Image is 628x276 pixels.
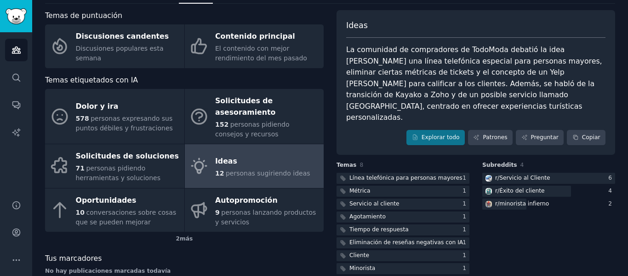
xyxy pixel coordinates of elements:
a: Ideas12personas sugiriendo ideas [185,144,324,188]
font: 2 [176,235,180,242]
font: más [180,235,193,242]
font: 71 [76,164,85,172]
font: Métrica [349,188,371,194]
font: Subreddits [482,162,517,168]
font: minorista infierno [499,200,549,207]
a: Oportunidades10conversaciones sobre cosas que se pueden mejorar [45,188,184,232]
font: 4 [608,188,612,194]
font: Temas [337,162,356,168]
font: Ideas [215,157,237,165]
font: 2 [608,200,612,207]
font: Tiempo de respuesta [349,226,409,233]
img: infierno minorista [485,201,492,207]
font: Temas etiquetados con IA [45,76,138,84]
font: Ideas [346,21,368,30]
font: 9 [215,209,220,216]
font: Temas de puntuación [45,11,122,20]
a: Servicio al clienter/Servicio al Cliente6 [482,173,615,184]
img: Servicio al cliente [485,175,492,182]
a: Métrica1 [337,186,469,197]
font: 4 [520,162,524,168]
font: Éxito del cliente [499,188,544,194]
font: 10 [76,209,85,216]
a: Eliminación de reseñas negativas con IA1 [337,237,469,249]
font: 8 [360,162,363,168]
font: Solicitudes de asesoramiento [215,96,275,117]
font: conversaciones sobre cosas que se pueden mejorar [76,209,177,226]
font: 578 [76,115,89,122]
a: Explorar todo [406,130,465,146]
font: Eliminación de reseñas negativas con IA [349,239,463,246]
font: Dolor y ira [76,102,119,111]
font: personas pidiendo consejos y recursos [215,121,290,138]
a: Cliente1 [337,250,469,262]
font: Cliente [349,252,369,258]
font: personas pidiendo herramientas y soluciones [76,164,160,182]
a: Línea telefónica para personas mayores1 [337,173,469,184]
font: El contenido con mejor rendimiento del mes pasado [215,45,307,62]
a: Éxito del clienter/Éxito del cliente4 [482,186,615,197]
font: personas lanzando productos y servicios [215,209,316,226]
font: Copiar [582,134,600,141]
font: 1 [462,239,466,246]
font: 152 [215,121,228,128]
font: La comunidad de compradores de TodoModa debatió la idea [PERSON_NAME] una línea telefónica especi... [346,45,605,122]
a: infierno minoristar/minorista infierno2 [482,199,615,210]
font: Discusiones populares esta semana [76,45,164,62]
img: Éxito del cliente [485,188,492,194]
font: Solicitudes de soluciones [76,152,179,160]
a: Autopromoción9personas lanzando productos y servicios [185,188,324,232]
button: Copiar [567,130,605,146]
font: 1 [462,252,466,258]
a: Dolor y ira578personas expresando sus puntos débiles y frustraciones [45,89,184,144]
font: Patrones [483,134,507,141]
font: Servicio al Cliente [499,175,550,181]
font: 6 [608,175,612,181]
font: Minorista [349,265,375,271]
font: Tus marcadores [45,254,102,263]
a: Solicitudes de soluciones71personas pidiendo herramientas y soluciones [45,144,184,188]
font: Servicio al cliente [349,200,400,207]
font: r/ [495,175,499,181]
font: 12 [215,170,224,177]
a: Servicio al cliente1 [337,199,469,210]
font: r/ [495,188,499,194]
img: Logotipo de GummySearch [6,8,27,24]
font: Preguntar [531,134,559,141]
font: personas sugiriendo ideas [226,170,310,177]
font: Explorar todo [422,134,460,141]
font: 1 [462,226,466,233]
font: r/ [495,200,499,207]
a: Agotamiento1 [337,211,469,223]
a: Patrones [468,130,513,146]
font: Contenido principal [215,32,295,41]
font: Discusiones candentes [76,32,169,41]
font: Línea telefónica para personas mayores [349,175,462,181]
font: Agotamiento [349,213,386,220]
a: Solicitudes de asesoramiento152personas pidiendo consejos y recursos [185,89,324,144]
font: 1 [462,175,466,181]
font: 1 [462,213,466,220]
font: 1 [462,265,466,271]
a: Contenido principalEl contenido con mejor rendimiento del mes pasado [185,24,324,68]
a: Minorista1 [337,263,469,275]
font: 1 [462,188,466,194]
font: personas expresando sus puntos débiles y frustraciones [76,115,173,132]
a: Tiempo de respuesta1 [337,224,469,236]
a: Preguntar [516,130,564,146]
font: Autopromoción [215,196,278,205]
font: Oportunidades [76,196,137,205]
font: 1 [462,200,466,207]
font: No hay publicaciones marcadas todavía [45,268,171,274]
a: Discusiones candentesDiscusiones populares esta semana [45,24,184,68]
